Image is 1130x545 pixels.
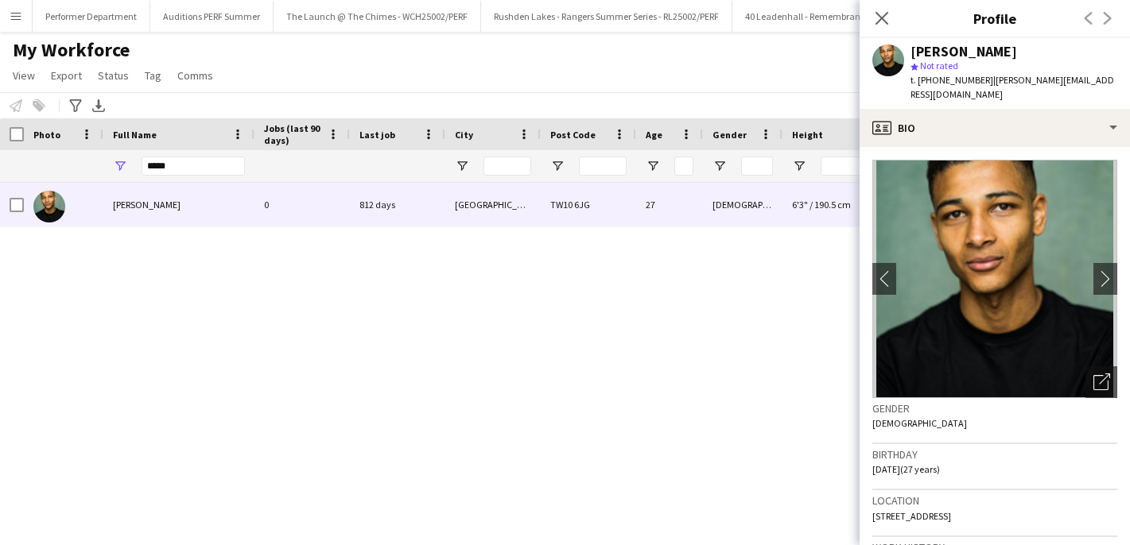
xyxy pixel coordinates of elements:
div: 6'3" / 190.5 cm [782,183,942,226]
input: Post Code Filter Input [579,157,627,176]
span: [PERSON_NAME] [113,199,181,211]
div: Bio [860,109,1130,147]
span: [DATE] (27 years) [872,463,940,475]
a: Status [91,65,135,86]
input: Gender Filter Input [741,157,773,176]
button: Open Filter Menu [646,159,660,173]
h3: Profile [860,8,1130,29]
button: Auditions PERF Summer [150,1,274,32]
span: Last job [359,129,395,141]
input: Height Filter Input [821,157,932,176]
div: Open photos pop-in [1085,366,1117,398]
div: [DEMOGRAPHIC_DATA] [703,183,782,226]
span: My Workforce [13,38,130,62]
button: Rushden Lakes - Rangers Summer Series - RL25002/PERF [481,1,732,32]
span: Age [646,129,662,141]
div: [GEOGRAPHIC_DATA] [445,183,541,226]
button: Open Filter Menu [713,159,727,173]
span: | [PERSON_NAME][EMAIL_ADDRESS][DOMAIN_NAME] [911,74,1114,100]
button: Open Filter Menu [792,159,806,173]
input: City Filter Input [483,157,531,176]
div: 812 days [350,183,445,226]
a: Comms [171,65,219,86]
span: [DEMOGRAPHIC_DATA] [872,417,967,429]
a: Export [45,65,88,86]
button: Open Filter Menu [455,159,469,173]
h3: Location [872,493,1117,508]
h3: Birthday [872,447,1117,462]
span: Tag [145,68,161,83]
span: Jobs (last 90 days) [264,122,321,146]
app-action-btn: Advanced filters [66,96,85,115]
span: Post Code [550,129,596,141]
button: Performer Department [33,1,150,32]
span: Photo [33,129,60,141]
button: 40 Leadenhall - Remembrance Band - 40LH25002/PERF [732,1,980,32]
input: Full Name Filter Input [142,157,245,176]
div: [PERSON_NAME] [911,44,1017,59]
span: t. [PHONE_NUMBER] [911,74,993,86]
div: TW10 6JG [541,183,636,226]
img: Crew avatar or photo [872,160,1117,398]
img: Adam Wadge [33,191,65,222]
button: Open Filter Menu [113,159,127,173]
span: Height [792,129,823,141]
span: [STREET_ADDRESS] [872,510,951,522]
span: Status [98,68,129,83]
span: Export [51,68,82,83]
span: Full Name [113,129,157,141]
div: 27 [636,183,703,226]
h3: Gender [872,401,1117,416]
app-action-btn: Export XLSX [89,96,108,115]
span: Not rated [920,60,958,72]
a: Tag [138,65,168,86]
span: City [455,129,473,141]
a: View [6,65,41,86]
span: View [13,68,35,83]
input: Age Filter Input [674,157,693,176]
button: The Launch @ The Chimes - WCH25002/PERF [274,1,481,32]
span: Comms [177,68,213,83]
div: 0 [254,183,350,226]
button: Open Filter Menu [550,159,565,173]
span: Gender [713,129,747,141]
